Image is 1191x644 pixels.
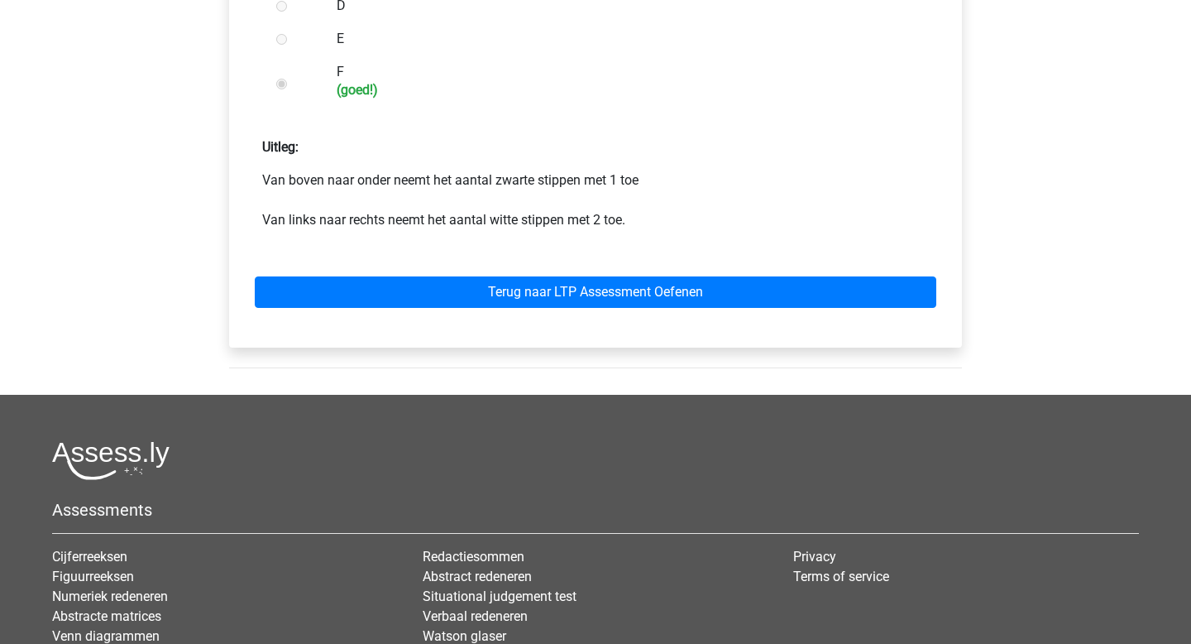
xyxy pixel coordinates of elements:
a: Cijferreeksen [52,549,127,565]
label: E [337,29,909,49]
a: Redactiesommen [423,549,524,565]
h5: Assessments [52,500,1139,520]
a: Terug naar LTP Assessment Oefenen [255,276,936,308]
a: Numeriek redeneren [52,589,168,604]
a: Figuurreeksen [52,569,134,584]
label: F [337,62,909,98]
a: Watson glaser [423,628,506,644]
a: Verbaal redeneren [423,608,528,624]
strong: Uitleg: [262,139,299,155]
a: Abstract redeneren [423,569,532,584]
a: Abstracte matrices [52,608,161,624]
a: Terms of service [793,569,889,584]
p: Van boven naar onder neemt het aantal zwarte stippen met 1 toe Van links naar rechts neemt het aa... [262,171,929,230]
a: Privacy [793,549,836,565]
a: Venn diagrammen [52,628,160,644]
img: Assessly logo [52,441,170,480]
a: Situational judgement test [423,589,576,604]
h6: (goed!) [337,82,909,98]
